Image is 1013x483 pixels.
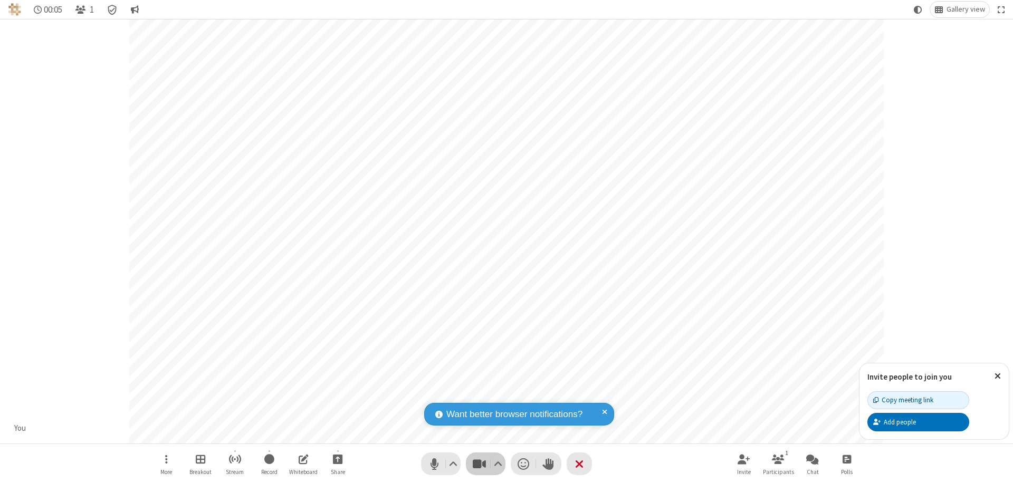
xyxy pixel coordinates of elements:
[841,469,853,475] span: Polls
[491,452,505,475] button: Video setting
[466,452,505,475] button: Stop video (⌘+Shift+V)
[322,449,353,479] button: Start sharing
[331,469,345,475] span: Share
[189,469,212,475] span: Breakout
[831,449,863,479] button: Open poll
[762,449,794,479] button: Open participant list
[150,449,182,479] button: Open menu
[289,469,318,475] span: Whiteboard
[90,5,94,15] span: 1
[219,449,251,479] button: Start streaming
[160,469,172,475] span: More
[910,2,926,17] button: Using system theme
[867,391,969,409] button: Copy meeting link
[536,452,561,475] button: Raise hand
[11,422,30,434] div: You
[288,449,319,479] button: Open shared whiteboard
[446,452,461,475] button: Audio settings
[782,448,791,458] div: 1
[873,395,933,405] div: Copy meeting link
[126,2,143,17] button: Conversation
[567,452,592,475] button: End or leave meeting
[261,469,278,475] span: Record
[71,2,98,17] button: Open participant list
[737,469,751,475] span: Invite
[867,413,969,431] button: Add people
[763,469,794,475] span: Participants
[511,452,536,475] button: Send a reaction
[947,5,985,14] span: Gallery view
[807,469,819,475] span: Chat
[930,2,989,17] button: Change layout
[8,3,21,16] img: QA Selenium DO NOT DELETE OR CHANGE
[44,5,62,15] span: 00:05
[867,372,952,382] label: Invite people to join you
[446,408,582,421] span: Want better browser notifications?
[226,469,244,475] span: Stream
[421,452,461,475] button: Mute (⌘+Shift+A)
[993,2,1009,17] button: Fullscreen
[30,2,67,17] div: Timer
[185,449,216,479] button: Manage Breakout Rooms
[987,363,1009,389] button: Close popover
[728,449,760,479] button: Invite participants (⌘+Shift+I)
[797,449,828,479] button: Open chat
[253,449,285,479] button: Start recording
[102,2,122,17] div: Meeting details Encryption enabled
